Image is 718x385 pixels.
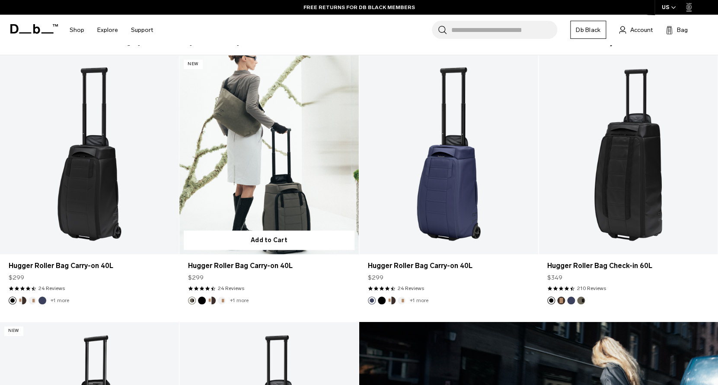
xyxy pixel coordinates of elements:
button: Espresso [557,297,565,304]
button: Oatmilk [29,297,36,304]
p: New [4,326,23,335]
a: Shop [70,15,84,45]
button: Forest Green [577,297,585,304]
a: Hugger Roller Bag Carry-on 40L [368,261,530,271]
a: Account [619,25,653,35]
button: Forest Green [188,297,196,304]
a: FREE RETURNS FOR DB BLACK MEMBERS [303,3,415,11]
a: Hugger Roller Bag Carry-on 40L [188,261,350,271]
a: 24 reviews [398,284,424,292]
a: Hugger Roller Bag Carry-on 40L [359,55,538,254]
span: Account [630,25,653,35]
a: +1 more [410,297,428,303]
a: Support [131,15,153,45]
button: Black Out [198,297,206,304]
a: +1 more [230,297,249,303]
button: Blue Hour [567,297,575,304]
a: Db Black [570,21,606,39]
button: Blue Hour [38,297,46,304]
a: Hugger Roller Bag Carry-on 40L [179,55,358,254]
p: New [184,60,202,69]
span: $299 [188,273,204,282]
button: Bag [666,25,688,35]
a: +1 more [51,297,69,303]
button: Oatmilk [398,297,405,304]
button: Cappuccino [208,297,216,304]
span: $299 [9,273,24,282]
button: Black Out [9,297,16,304]
span: $349 [547,273,562,282]
a: 24 reviews [218,284,244,292]
a: 210 reviews [577,284,606,292]
a: Hugger Roller Bag Carry-on 40L [9,261,170,271]
a: Hugger Roller Bag Check-in 60L [547,261,709,271]
button: Oatmilk [218,297,226,304]
button: Black Out [547,297,555,304]
span: $299 [368,273,383,282]
a: Explore [97,15,118,45]
button: Black Out [378,297,386,304]
nav: Main Navigation [63,15,160,45]
a: Hugger Roller Bag Check-in 60L [539,55,718,254]
button: Cappuccino [388,297,396,304]
button: Cappuccino [19,297,26,304]
button: Blue Hour [368,297,376,304]
button: Add to Cart [184,230,354,250]
span: Bag [677,25,688,35]
a: 24 reviews [38,284,65,292]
